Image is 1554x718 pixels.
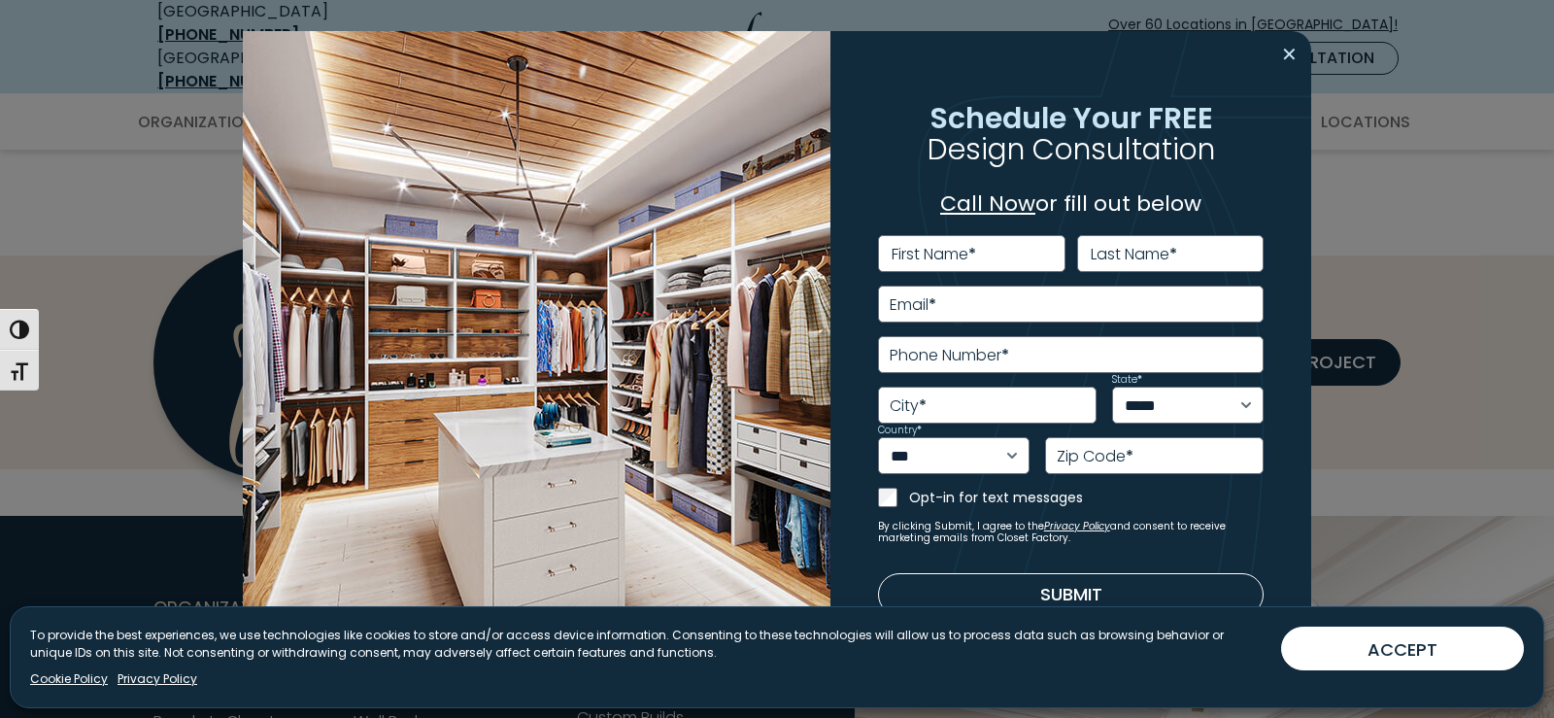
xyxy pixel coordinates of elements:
label: City [890,398,927,414]
img: Walk in closet with island [243,31,830,687]
small: By clicking Submit, I agree to the and consent to receive marketing emails from Closet Factory. [878,521,1265,544]
a: Privacy Policy [1044,519,1110,533]
p: or fill out below [878,188,1265,220]
button: Submit [878,573,1265,616]
label: Email [890,297,936,313]
label: Country [878,426,922,435]
label: First Name [892,247,976,262]
label: Zip Code [1057,449,1133,464]
span: Design Consultation [928,128,1215,170]
label: Phone Number [890,348,1009,363]
button: Close modal [1275,39,1303,70]
button: ACCEPT [1281,627,1524,670]
a: Call Now [940,188,1035,219]
span: Schedule Your FREE [929,97,1213,139]
label: Opt-in for text messages [909,488,1265,507]
a: Cookie Policy [30,670,108,688]
label: State [1112,375,1142,385]
label: Last Name [1091,247,1177,262]
p: To provide the best experiences, we use technologies like cookies to store and/or access device i... [30,627,1266,662]
a: Privacy Policy [118,670,197,688]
